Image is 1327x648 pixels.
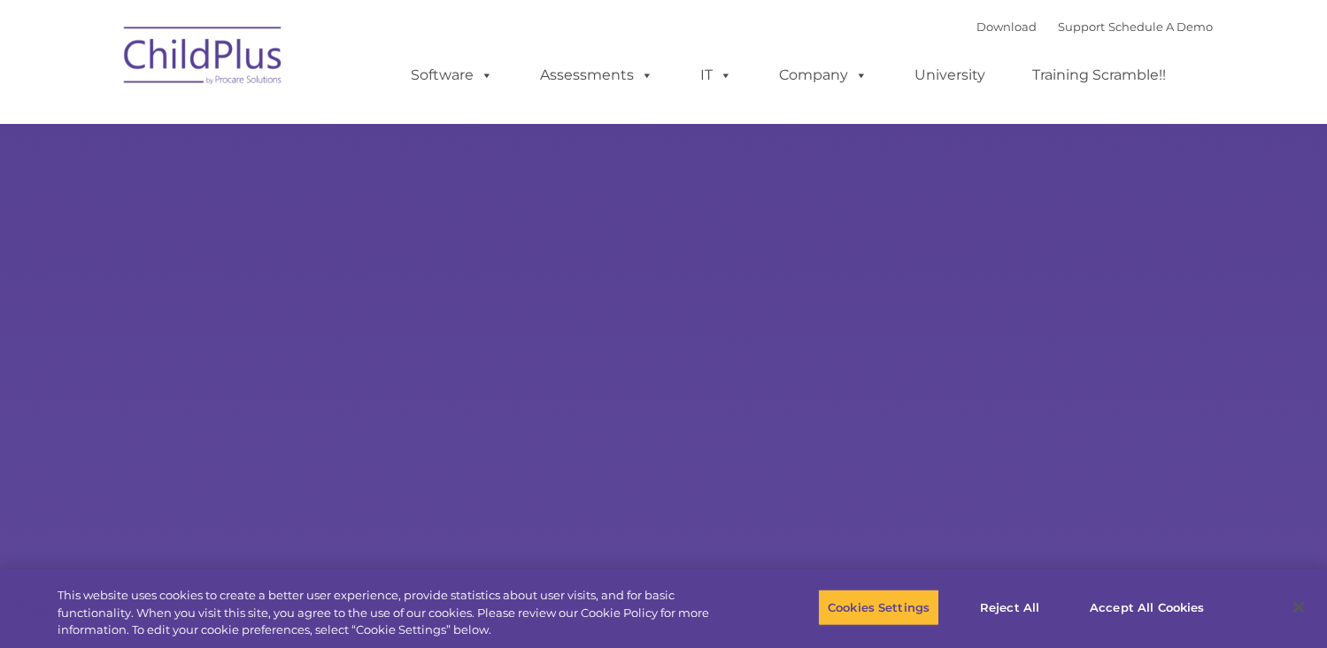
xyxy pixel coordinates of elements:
a: Company [761,58,885,93]
button: Reject All [954,589,1065,626]
div: This website uses cookies to create a better user experience, provide statistics about user visit... [58,587,729,639]
img: ChildPlus by Procare Solutions [115,14,292,103]
a: Schedule A Demo [1108,19,1213,34]
button: Cookies Settings [818,589,939,626]
a: Training Scramble!! [1015,58,1184,93]
a: Software [393,58,511,93]
a: Download [976,19,1037,34]
a: University [897,58,1003,93]
a: IT [683,58,750,93]
button: Accept All Cookies [1080,589,1214,626]
a: Assessments [522,58,671,93]
button: Close [1279,588,1318,627]
a: Support [1058,19,1105,34]
font: | [976,19,1213,34]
